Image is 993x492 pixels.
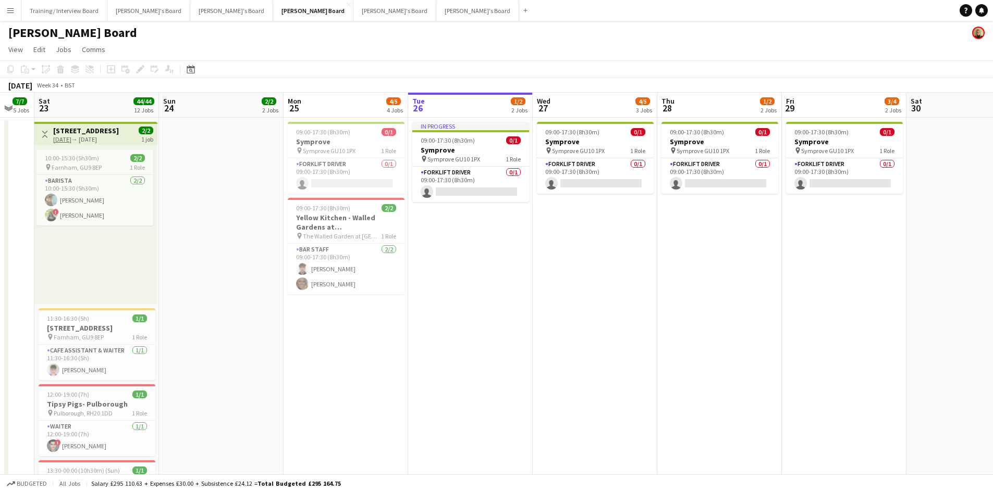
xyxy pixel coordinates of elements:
[54,409,113,417] span: Pulborough, RH20 1DD
[885,97,899,105] span: 3/4
[36,150,153,225] app-job-card: 10:00-15:30 (5h30m)2/2 Farnham, GU9 8EP1 RoleBarista2/210:00-15:30 (5h30m)[PERSON_NAME]![PERSON_N...
[353,1,436,21] button: [PERSON_NAME]'s Board
[545,128,599,136] span: 09:00-17:30 (8h30m)
[303,147,355,155] span: Symprove GU10 1PX
[786,137,903,146] h3: Symprove
[133,97,154,105] span: 44/44
[537,137,654,146] h3: Symprove
[288,213,404,232] h3: Yellow Kitchen - Walled Gardens at [GEOGRAPHIC_DATA]
[39,421,155,456] app-card-role: Waiter1/112:00-19:00 (7h)![PERSON_NAME]
[755,128,770,136] span: 0/1
[537,122,654,194] app-job-card: 09:00-17:30 (8h30m)0/1Symprove Symprove GU10 1PX1 RoleForklift Driver0/109:00-17:30 (8h30m)
[13,106,29,114] div: 5 Jobs
[29,43,50,56] a: Edit
[130,163,145,171] span: 1 Role
[661,137,778,146] h3: Symprove
[296,204,350,212] span: 09:00-17:30 (8h30m)
[506,155,521,163] span: 1 Role
[37,102,50,114] span: 23
[386,97,401,105] span: 4/5
[163,96,176,106] span: Sun
[506,136,521,144] span: 0/1
[54,333,104,341] span: Farnham, GU9 8EP
[760,97,775,105] span: 1/2
[39,399,155,409] h3: Tipsy Pigs- Pulborough
[786,158,903,194] app-card-role: Forklift Driver0/109:00-17:30 (8h30m)
[141,134,153,143] div: 1 job
[53,135,119,143] div: → [DATE]
[909,102,922,114] span: 30
[273,1,353,21] button: [PERSON_NAME] Board
[412,96,425,106] span: Tue
[288,244,404,294] app-card-role: BAR STAFF2/209:00-17:30 (8h30m)[PERSON_NAME][PERSON_NAME]
[412,122,529,130] div: In progress
[761,106,777,114] div: 2 Jobs
[47,390,89,398] span: 12:00-19:00 (7h)
[5,478,48,489] button: Budgeted
[39,308,155,380] app-job-card: 11:30-16:30 (5h)1/1[STREET_ADDRESS] Farnham, GU9 8EP1 RoleCAFE ASSISTANT & WAITER1/111:30-16:30 (...
[660,102,675,114] span: 28
[288,96,301,106] span: Mon
[47,314,89,322] span: 11:30-16:30 (5h)
[661,122,778,194] app-job-card: 09:00-17:30 (8h30m)0/1Symprove Symprove GU10 1PX1 RoleForklift Driver0/109:00-17:30 (8h30m)
[52,43,76,56] a: Jobs
[53,209,59,215] span: !
[17,480,47,487] span: Budgeted
[661,96,675,106] span: Thu
[630,147,645,155] span: 1 Role
[132,314,147,322] span: 1/1
[162,102,176,114] span: 24
[412,167,529,202] app-card-role: Forklift Driver0/109:00-17:30 (8h30m)
[39,384,155,456] app-job-card: 12:00-19:00 (7h)1/1Tipsy Pigs- Pulborough Pulborough, RH20 1DD1 RoleWaiter1/112:00-19:00 (7h)![PE...
[8,45,23,54] span: View
[107,1,190,21] button: [PERSON_NAME]'s Board
[56,45,71,54] span: Jobs
[288,137,404,146] h3: Symprove
[382,128,396,136] span: 0/1
[52,163,102,171] span: Farnham, GU9 8EP
[34,81,60,89] span: Week 34
[53,126,119,135] h3: [STREET_ADDRESS]
[677,147,729,155] span: Symprove GU10 1PX
[262,106,278,114] div: 2 Jobs
[535,102,550,114] span: 27
[288,198,404,294] div: 09:00-17:30 (8h30m)2/2Yellow Kitchen - Walled Gardens at [GEOGRAPHIC_DATA] The Walled Garden at [...
[57,480,82,487] span: All jobs
[21,1,107,21] button: Training / Interview Board
[794,128,849,136] span: 09:00-17:30 (8h30m)
[411,102,425,114] span: 26
[427,155,480,163] span: Symprove GU10 1PX
[636,106,652,114] div: 3 Jobs
[635,97,650,105] span: 4/5
[786,122,903,194] app-job-card: 09:00-17:30 (8h30m)0/1Symprove Symprove GU10 1PX1 RoleForklift Driver0/109:00-17:30 (8h30m)
[661,158,778,194] app-card-role: Forklift Driver0/109:00-17:30 (8h30m)
[82,45,105,54] span: Comms
[258,480,341,487] span: Total Budgeted £295 164.75
[755,147,770,155] span: 1 Role
[537,158,654,194] app-card-role: Forklift Driver0/109:00-17:30 (8h30m)
[537,96,550,106] span: Wed
[91,480,341,487] div: Salary £295 110.63 + Expenses £30.00 + Subsistence £24.12 =
[387,106,403,114] div: 4 Jobs
[47,466,120,474] span: 13:30-00:00 (10h30m) (Sun)
[631,128,645,136] span: 0/1
[8,25,137,41] h1: [PERSON_NAME] Board
[552,147,605,155] span: Symprove GU10 1PX
[412,145,529,155] h3: Symprove
[132,333,147,341] span: 1 Role
[65,81,75,89] div: BST
[511,97,525,105] span: 1/2
[132,390,147,398] span: 1/1
[421,136,475,144] span: 09:00-17:30 (8h30m)
[45,154,99,162] span: 10:00-15:30 (5h30m)
[381,232,396,240] span: 1 Role
[382,204,396,212] span: 2/2
[132,466,147,474] span: 1/1
[139,127,153,134] span: 2/2
[288,158,404,194] app-card-role: Forklift Driver0/109:00-17:30 (8h30m)
[288,122,404,194] app-job-card: 09:00-17:30 (8h30m)0/1Symprove Symprove GU10 1PX1 RoleForklift Driver0/109:00-17:30 (8h30m)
